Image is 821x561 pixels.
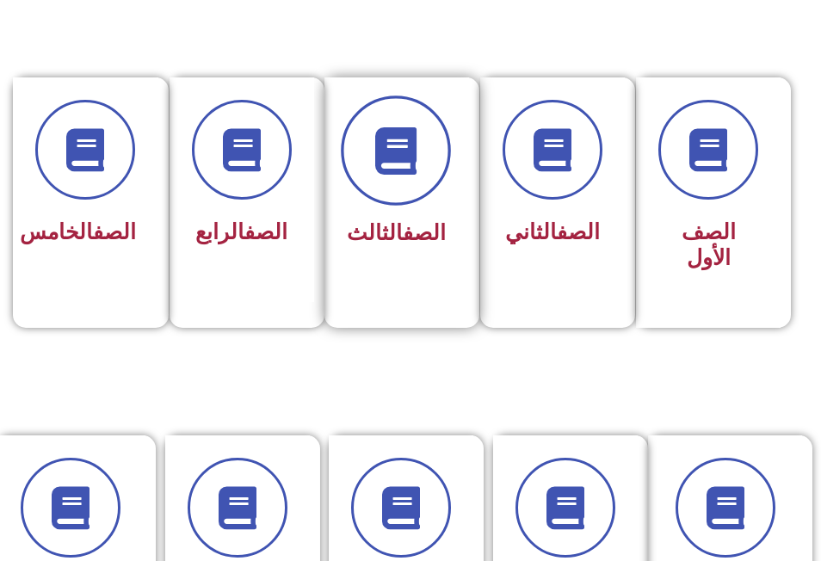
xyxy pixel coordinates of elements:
span: الصف الأول [682,219,736,270]
span: الخامس [20,219,136,244]
a: الصف [403,220,446,245]
span: الثاني [505,219,600,244]
a: الصف [557,219,600,244]
a: الصف [93,219,136,244]
span: الثالث [347,220,446,245]
a: الصف [244,219,287,244]
span: الرابع [195,219,287,244]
